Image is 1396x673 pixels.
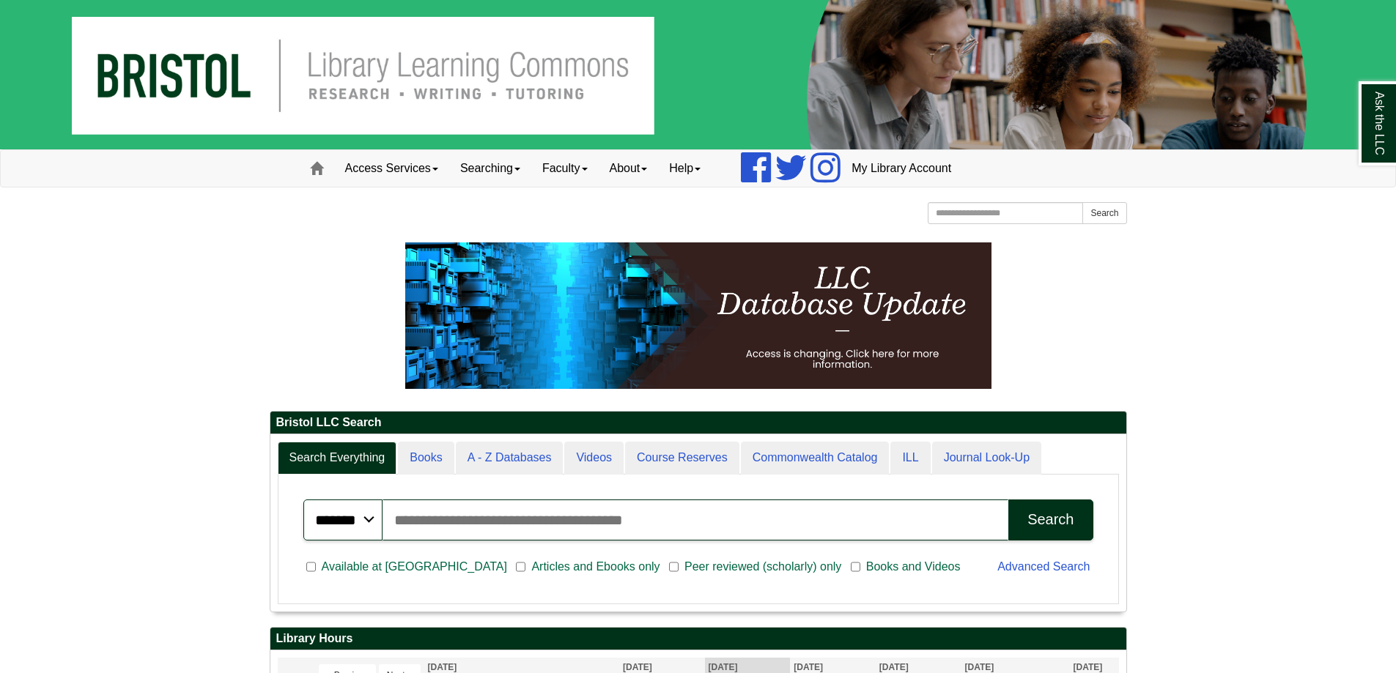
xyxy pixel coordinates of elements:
span: [DATE] [879,662,909,672]
span: Peer reviewed (scholarly) only [679,558,847,576]
a: Journal Look-Up [932,442,1041,475]
img: HTML tutorial [405,242,991,389]
span: Articles and Ebooks only [525,558,665,576]
span: [DATE] [623,662,652,672]
input: Books and Videos [851,560,860,573]
a: About [599,150,659,187]
span: [DATE] [709,662,738,672]
a: Commonwealth Catalog [741,442,890,475]
div: Search [1027,511,1074,528]
button: Search [1082,202,1126,224]
span: [DATE] [428,662,457,672]
a: ILL [890,442,930,475]
input: Available at [GEOGRAPHIC_DATA] [306,560,316,573]
span: [DATE] [1074,662,1103,672]
a: A - Z Databases [456,442,564,475]
a: My Library Account [841,150,962,187]
a: Access Services [334,150,449,187]
input: Articles and Ebooks only [516,560,525,573]
a: Course Reserves [625,442,739,475]
a: Searching [449,150,531,187]
span: [DATE] [794,662,823,672]
a: Advanced Search [997,560,1090,573]
h2: Library Hours [270,628,1126,650]
a: Books [398,442,454,475]
h2: Bristol LLC Search [270,412,1126,434]
button: Search [1008,499,1093,540]
span: Books and Videos [860,558,967,576]
a: Faculty [531,150,599,187]
span: [DATE] [964,662,994,672]
span: Available at [GEOGRAPHIC_DATA] [316,558,513,576]
input: Peer reviewed (scholarly) only [669,560,679,573]
a: Help [658,150,712,187]
a: Search Everything [278,442,397,475]
a: Videos [564,442,624,475]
